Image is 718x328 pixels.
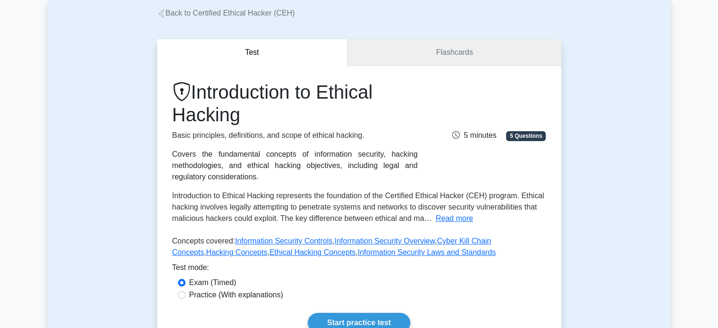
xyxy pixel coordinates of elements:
[172,149,418,183] div: Covers the fundamental concepts of information security, hacking methodologies, and ethical hacki...
[206,248,268,256] a: Hacking Concepts
[172,130,418,141] p: Basic principles, definitions, and scope of ethical hacking.
[172,262,546,277] div: Test mode:
[157,9,295,17] a: Back to Certified Ethical Hacker (CEH)
[270,248,355,256] a: Ethical Hacking Concepts
[157,39,348,66] button: Test
[172,192,544,222] span: Introduction to Ethical Hacking represents the foundation of the Certified Ethical Hacker (CEH) p...
[358,248,496,256] a: Information Security Laws and Standards
[172,235,546,262] p: Concepts covered: , , , , ,
[172,81,418,126] h1: Introduction to Ethical Hacking
[347,39,561,66] a: Flashcards
[189,289,283,301] label: Practice (With explanations)
[436,213,473,224] button: Read more
[235,237,332,245] a: Information Security Controls
[452,131,496,139] span: 5 minutes
[189,277,237,288] label: Exam (Timed)
[335,237,435,245] a: Information Security Overview
[506,131,546,141] span: 5 Questions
